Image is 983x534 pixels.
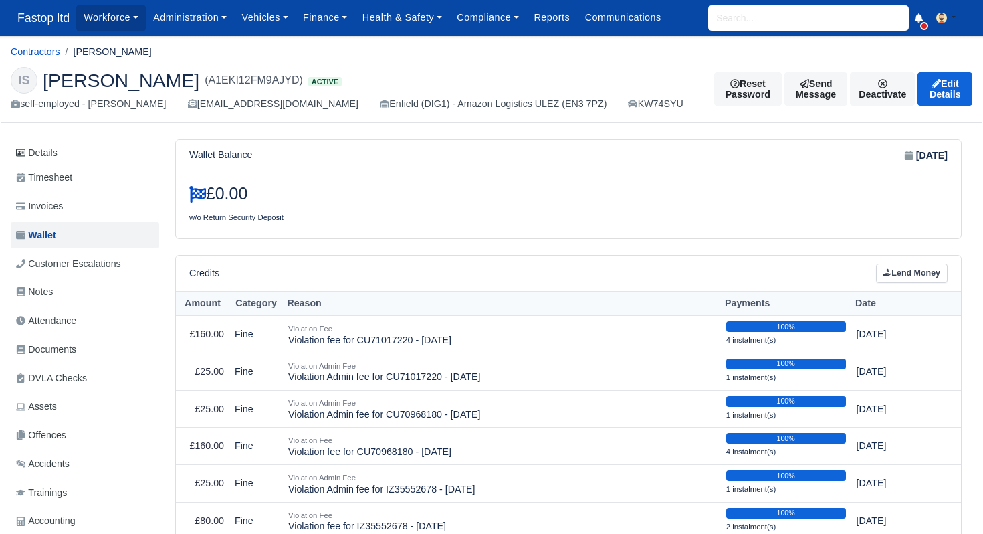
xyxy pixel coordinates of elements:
[283,316,721,353] td: Violation fee for CU71017220 - [DATE]
[189,149,252,161] h6: Wallet Balance
[708,5,909,31] input: Search...
[229,316,283,353] td: Fine
[726,411,776,419] small: 1 instalment(s)
[11,251,159,277] a: Customer Escalations
[11,480,159,506] a: Trainings
[851,353,938,390] td: [DATE]
[11,365,159,391] a: DVLA Checks
[16,485,67,501] span: Trainings
[288,362,356,370] small: Violation Admin Fee
[11,67,37,94] div: IS
[11,337,159,363] a: Documents
[850,72,915,106] a: Deactivate
[726,485,776,493] small: 1 instalment(s)
[176,390,229,428] td: £25.00
[16,256,121,272] span: Customer Escalations
[726,321,846,332] div: 100%
[11,308,159,334] a: Attendance
[296,5,355,31] a: Finance
[721,291,851,316] th: Payments
[288,325,332,333] small: Violation Fee
[229,291,283,316] th: Category
[11,222,159,248] a: Wallet
[526,5,577,31] a: Reports
[189,184,558,204] h3: £0.00
[851,291,938,316] th: Date
[283,390,721,428] td: Violation Admin fee for CU70968180 - [DATE]
[11,46,60,57] a: Contractors
[11,141,159,165] a: Details
[628,96,683,112] a: KW74SYU
[726,433,846,444] div: 100%
[726,336,776,344] small: 4 instalment(s)
[851,316,938,353] td: [DATE]
[176,428,229,465] td: £160.00
[288,474,356,482] small: Violation Admin Fee
[16,371,87,386] span: DVLA Checks
[188,96,358,112] div: [EMAIL_ADDRESS][DOMAIN_NAME]
[229,428,283,465] td: Fine
[229,465,283,503] td: Fine
[11,393,159,420] a: Assets
[229,353,283,390] td: Fine
[726,470,846,481] div: 100%
[726,508,846,519] div: 100%
[16,342,76,357] span: Documents
[449,5,526,31] a: Compliance
[380,96,607,112] div: Enfield (DIG1) - Amazon Logistics ULEZ (EN3 7PZ)
[876,264,948,283] a: Lend Money
[577,5,669,31] a: Communications
[16,313,76,329] span: Attendance
[189,268,219,279] h6: Credits
[43,71,199,90] span: [PERSON_NAME]
[288,511,332,519] small: Violation Fee
[11,451,159,477] a: Accidents
[176,353,229,390] td: £25.00
[176,465,229,503] td: £25.00
[16,284,53,300] span: Notes
[288,399,356,407] small: Violation Admin Fee
[60,44,152,60] li: [PERSON_NAME]
[16,170,72,185] span: Timesheet
[205,72,303,88] span: (A1EKI12FM9AJYD)
[16,199,63,214] span: Invoices
[283,291,721,316] th: Reason
[916,470,983,534] iframe: Chat Widget
[229,390,283,428] td: Fine
[851,390,938,428] td: [DATE]
[11,165,159,191] a: Timesheet
[726,396,846,407] div: 100%
[16,428,66,443] span: Offences
[355,5,450,31] a: Health & Safety
[726,359,846,369] div: 100%
[1,56,982,123] div: Isaac Andre Stevens
[176,291,229,316] th: Amount
[851,428,938,465] td: [DATE]
[76,5,146,31] a: Workforce
[189,213,284,221] small: w/o Return Security Deposit
[714,72,782,106] button: Reset Password
[283,465,721,503] td: Violation Admin fee for IZ35552678 - [DATE]
[11,193,159,219] a: Invoices
[283,353,721,390] td: Violation Admin fee for CU71017220 - [DATE]
[11,508,159,534] a: Accounting
[851,465,938,503] td: [DATE]
[288,436,332,444] small: Violation Fee
[308,77,342,87] span: Active
[11,96,167,112] div: self-employed - [PERSON_NAME]
[176,316,229,353] td: £160.00
[916,148,948,163] strong: [DATE]
[726,373,776,381] small: 1 instalment(s)
[11,5,76,31] a: Fastop ltd
[11,422,159,448] a: Offences
[917,72,972,106] a: Edit Details
[16,228,56,243] span: Wallet
[146,5,234,31] a: Administration
[726,448,776,456] small: 4 instalment(s)
[16,513,76,529] span: Accounting
[283,428,721,465] td: Violation fee for CU70968180 - [DATE]
[784,72,847,106] a: Send Message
